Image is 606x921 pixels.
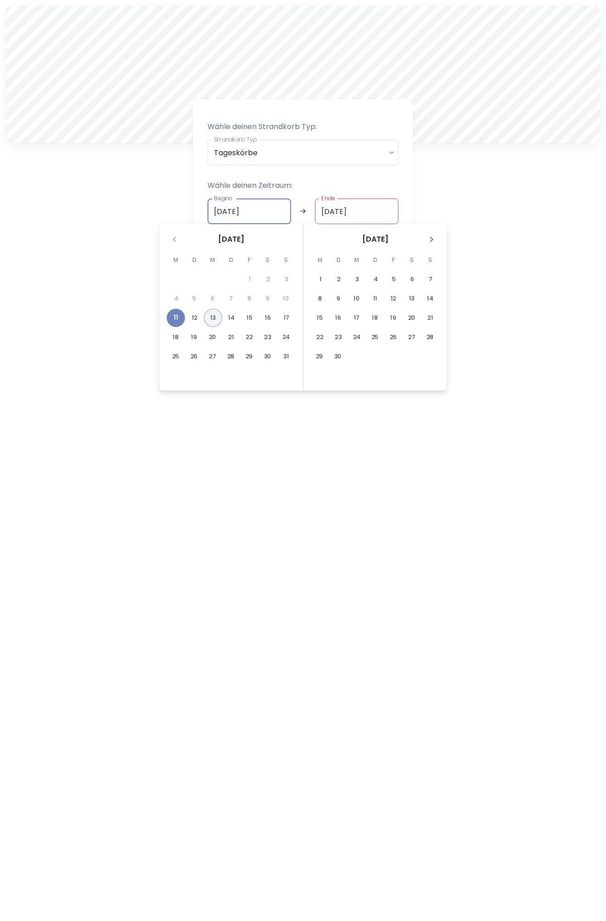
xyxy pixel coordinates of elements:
[214,194,232,202] label: Beginn
[208,121,398,132] p: Wähle deinen Strandkorb Typ:
[222,309,241,327] button: 14
[185,309,204,327] button: 12
[366,328,384,346] button: 25
[240,328,258,346] button: 22
[167,328,185,346] button: 18
[203,347,222,366] button: 27
[278,251,294,269] span: Sonntag
[421,289,439,308] button: 14
[218,234,244,245] span: [DATE]
[329,347,347,366] button: 30
[208,198,291,224] input: dd.mm.yyyy
[277,347,295,366] button: 31
[259,251,276,269] span: Samstag
[385,251,402,269] span: Freitag
[348,289,366,308] button: 10
[329,309,348,327] button: 16
[384,289,403,308] button: 12
[259,309,277,327] button: 16
[222,347,240,366] button: 28
[384,328,403,346] button: 26
[385,270,403,288] button: 5
[348,270,366,288] button: 3
[421,270,440,288] button: 7
[185,328,203,346] button: 19
[167,309,185,327] button: 11
[404,251,420,269] span: Samstag
[168,251,184,269] span: Montag
[311,289,329,308] button: 8
[366,309,384,327] button: 18
[424,232,439,247] button: Nächster Monat
[330,251,347,269] span: Dienstag
[185,347,203,366] button: 26
[366,289,384,308] button: 11
[403,328,421,346] button: 27
[367,251,383,269] span: Donnerstag
[348,251,365,269] span: Mittwoch
[277,328,295,346] button: 24
[329,328,348,346] button: 23
[214,136,257,143] label: Strandkorb Typ
[362,234,388,245] span: [DATE]
[330,270,348,288] button: 2
[403,309,421,327] button: 20
[403,270,421,288] button: 6
[421,328,439,346] button: 28
[222,328,240,346] button: 21
[203,328,222,346] button: 20
[240,347,258,366] button: 29
[421,309,439,327] button: 21
[258,347,277,366] button: 30
[403,289,421,308] button: 13
[310,347,329,366] button: 29
[208,180,398,191] p: Wähle deinen Zeitraum:
[366,270,385,288] button: 4
[348,309,366,327] button: 17
[186,251,202,269] span: Dienstag
[258,328,277,346] button: 23
[311,328,329,346] button: 22
[422,251,438,269] span: Sonntag
[241,251,258,269] span: Freitag
[223,251,239,269] span: Donnerstag
[167,347,185,366] button: 25
[348,328,366,346] button: 24
[311,270,330,288] button: 1
[204,251,221,269] span: Mittwoch
[208,140,398,165] div: Tageskörbe
[321,194,335,202] label: Ende
[311,309,329,327] button: 15
[204,309,222,327] button: 13
[384,309,403,327] button: 19
[241,309,259,327] button: 15
[329,289,348,308] button: 9
[312,251,328,269] span: Montag
[277,309,296,327] button: 17
[315,198,398,224] input: dd.mm.yyyy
